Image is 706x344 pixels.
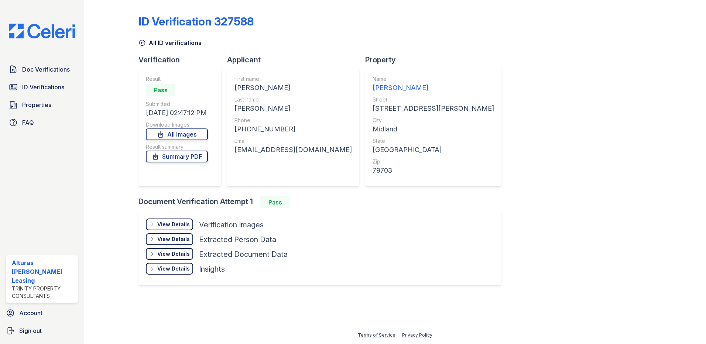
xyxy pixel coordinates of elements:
div: View Details [157,265,190,272]
div: [PERSON_NAME] [234,83,352,93]
a: Name [PERSON_NAME] [373,75,494,93]
div: Submitted [146,100,208,108]
div: Applicant [227,55,365,65]
img: CE_Logo_Blue-a8612792a0a2168367f1c8372b55b34899dd931a85d93a1a3d3e32e68fde9ad4.png [3,24,81,38]
div: Midland [373,124,494,134]
div: Result [146,75,208,83]
a: All ID verifications [138,38,202,47]
div: [EMAIL_ADDRESS][DOMAIN_NAME] [234,145,352,155]
a: Account [3,306,81,320]
div: Document Verification Attempt 1 [138,196,507,208]
div: Trinity Property Consultants [12,285,75,300]
div: Name [373,75,494,83]
span: Sign out [19,326,42,335]
a: All Images [146,128,208,140]
div: Email [234,137,352,145]
div: Alturas [PERSON_NAME] Leasing [12,258,75,285]
span: Doc Verifications [22,65,70,74]
a: Terms of Service [358,332,395,338]
div: Extracted Person Data [199,234,276,245]
div: 79703 [373,165,494,176]
div: [PERSON_NAME] [373,83,494,93]
div: View Details [157,221,190,228]
div: View Details [157,235,190,243]
div: Street [373,96,494,103]
div: City [373,117,494,124]
div: Verification [138,55,227,65]
span: Account [19,309,42,317]
div: Pass [260,196,290,208]
div: Phone [234,117,352,124]
div: | [398,332,400,338]
span: FAQ [22,118,34,127]
div: [PHONE_NUMBER] [234,124,352,134]
div: View Details [157,250,190,258]
a: FAQ [6,115,78,130]
div: State [373,137,494,145]
div: ID Verification 327588 [138,15,254,28]
div: [GEOGRAPHIC_DATA] [373,145,494,155]
span: ID Verifications [22,83,64,92]
div: Result summary [146,143,208,151]
div: Download Images [146,121,208,128]
a: ID Verifications [6,80,78,94]
div: [STREET_ADDRESS][PERSON_NAME] [373,103,494,114]
div: First name [234,75,352,83]
div: [PERSON_NAME] [234,103,352,114]
a: Summary PDF [146,151,208,162]
div: Verification Images [199,220,264,230]
div: [DATE] 02:47:12 PM [146,108,208,118]
div: Insights [199,264,225,274]
a: Sign out [3,323,81,338]
a: Privacy Policy [402,332,432,338]
span: Properties [22,100,51,109]
div: Last name [234,96,352,103]
a: Properties [6,97,78,112]
a: Doc Verifications [6,62,78,77]
div: Property [365,55,507,65]
div: Zip [373,158,494,165]
div: Pass [146,84,175,96]
div: Extracted Document Data [199,249,288,259]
